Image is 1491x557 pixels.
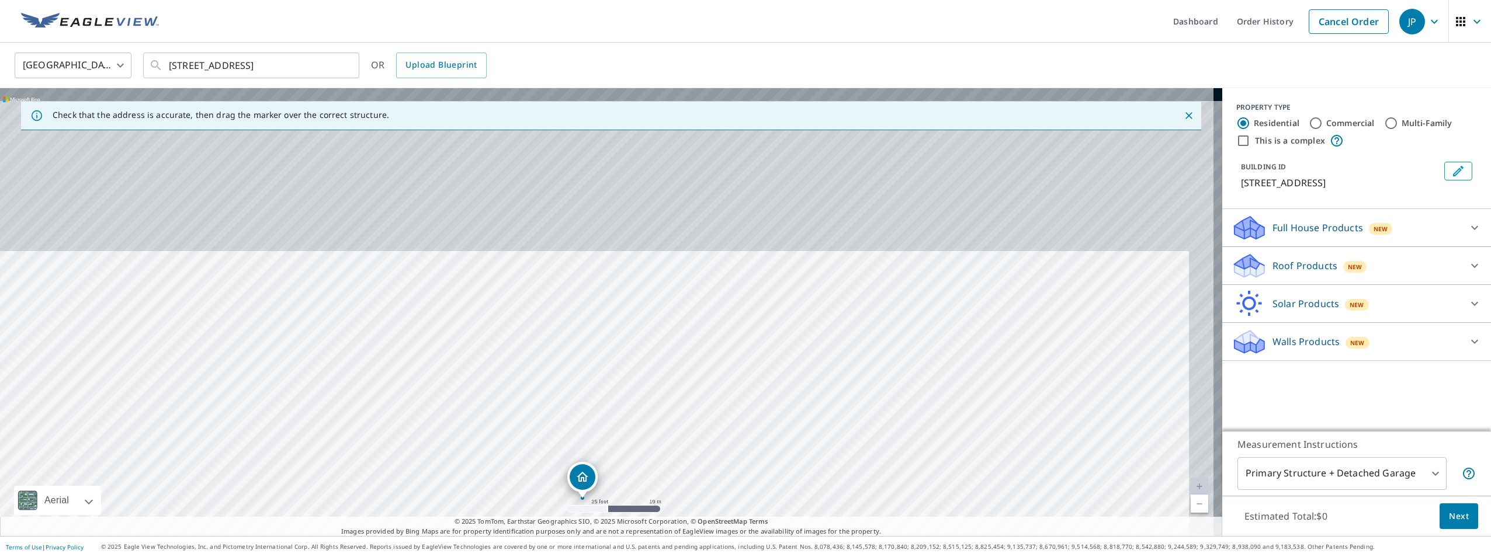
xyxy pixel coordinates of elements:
label: Commercial [1326,117,1375,129]
div: Full House ProductsNew [1232,214,1482,242]
a: Upload Blueprint [396,53,486,78]
div: Walls ProductsNew [1232,328,1482,356]
p: BUILDING ID [1241,162,1286,172]
div: JP [1399,9,1425,34]
a: OpenStreetMap [698,517,747,525]
div: Solar ProductsNew [1232,290,1482,318]
p: Check that the address is accurate, then drag the marker over the correct structure. [53,110,389,120]
input: Search by address or latitude-longitude [169,49,335,82]
span: Your report will include the primary structure and a detached garage if one exists. [1462,467,1476,481]
a: Terms [749,517,768,525]
div: [GEOGRAPHIC_DATA] [15,49,131,82]
label: Residential [1254,117,1299,129]
p: Measurement Instructions [1237,437,1476,451]
p: © 2025 Eagle View Technologies, Inc. and Pictometry International Corp. All Rights Reserved. Repo... [101,542,1485,551]
a: Terms of Use [6,543,42,551]
a: Current Level 20, Zoom In Disabled [1191,478,1208,495]
span: Upload Blueprint [405,58,477,72]
div: Roof ProductsNew [1232,252,1482,280]
p: Roof Products [1272,259,1337,273]
p: Walls Products [1272,335,1340,349]
p: [STREET_ADDRESS] [1241,176,1440,190]
span: New [1350,338,1365,347]
div: Dropped pin, building 1, Residential property, 3841 County Road 2 Swanton, OH 43558 [567,462,598,498]
div: PROPERTY TYPE [1236,102,1477,113]
div: Aerial [14,486,101,515]
span: New [1374,224,1388,234]
button: Next [1440,503,1478,530]
span: New [1350,300,1364,309]
div: Primary Structure + Detached Garage [1237,457,1447,490]
a: Cancel Order [1309,9,1389,34]
label: Multi-Family [1402,117,1452,129]
div: Aerial [41,486,72,515]
button: Close [1181,108,1197,123]
a: Current Level 20, Zoom Out [1191,495,1208,513]
label: This is a complex [1255,135,1325,147]
p: | [6,544,84,551]
span: Next [1449,509,1469,524]
a: Privacy Policy [46,543,84,551]
p: Solar Products [1272,297,1339,311]
img: EV Logo [21,13,159,30]
p: Estimated Total: $0 [1235,503,1337,529]
p: Full House Products [1272,221,1363,235]
div: OR [371,53,487,78]
span: New [1348,262,1362,271]
button: Edit building 1 [1444,162,1472,180]
span: © 2025 TomTom, Earthstar Geographics SIO, © 2025 Microsoft Corporation, © [455,517,768,527]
